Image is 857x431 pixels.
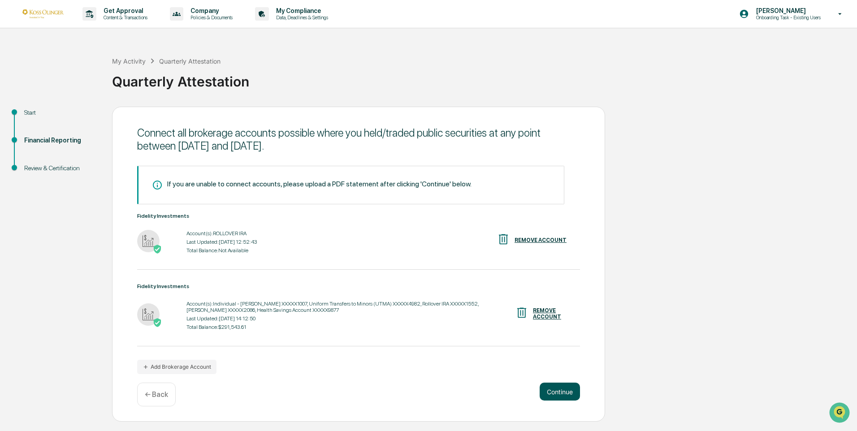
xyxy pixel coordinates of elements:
[63,151,108,159] a: Powered byPylon
[137,303,160,326] img: Fidelity Investments - Active
[183,14,237,21] p: Policies & Documents
[186,301,515,313] div: Account(s): Individual - [PERSON_NAME] XXXXX1007, Uniform Transfers to Minors (UTMA) XXXXX4982, R...
[137,230,160,252] img: Fidelity Investments - Active
[749,7,825,14] p: [PERSON_NAME]
[137,360,216,374] button: Add Brokerage Account
[18,113,58,122] span: Preclearance
[24,108,98,117] div: Start
[749,14,825,21] p: Onboarding Task - Existing Users
[533,307,567,320] div: REMOVE ACCOUNT
[186,324,515,330] div: Total Balance: $291,543.61
[152,71,163,82] button: Start new chat
[24,136,98,145] div: Financial Reporting
[61,109,115,125] a: 🗄️Attestations
[159,57,221,65] div: Quarterly Attestation
[540,383,580,401] button: Continue
[137,283,580,289] div: Fidelity Investments
[112,66,853,90] div: Quarterly Attestation
[137,126,580,152] div: Connect all brokerage accounts possible where you held/traded public securities at any point betw...
[137,213,580,219] div: Fidelity Investments
[30,69,147,78] div: Start new chat
[18,130,56,139] span: Data Lookup
[24,164,98,173] div: Review & Certification
[515,306,528,319] img: REMOVE ACCOUNT
[183,7,237,14] p: Company
[167,180,472,188] div: If you are unable to connect accounts, please upload a PDF statement after clicking 'Continue' be...
[9,19,163,33] p: How can we help?
[112,57,146,65] div: My Activity
[153,318,162,327] img: Active
[153,245,162,254] img: Active
[186,247,257,254] div: Total Balance: Not Available
[5,126,60,142] a: 🔎Data Lookup
[30,78,113,85] div: We're available if you need us!
[74,113,111,122] span: Attestations
[96,7,152,14] p: Get Approval
[269,14,333,21] p: Data, Deadlines & Settings
[9,131,16,138] div: 🔎
[145,390,168,399] p: ← Back
[186,230,257,237] div: Account(s): ROLLOVER IRA
[828,401,853,426] iframe: Open customer support
[89,152,108,159] span: Pylon
[186,239,257,245] div: Last Updated: [DATE] 12:52:43
[515,237,567,243] div: REMOVE ACCOUNT
[269,7,333,14] p: My Compliance
[5,109,61,125] a: 🖐️Preclearance
[9,69,25,85] img: 1746055101610-c473b297-6a78-478c-a979-82029cc54cd1
[65,114,72,121] div: 🗄️
[186,315,515,322] div: Last Updated: [DATE] 14:12:50
[9,114,16,121] div: 🖐️
[22,9,65,18] img: logo
[96,14,152,21] p: Content & Transactions
[497,233,510,246] img: REMOVE ACCOUNT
